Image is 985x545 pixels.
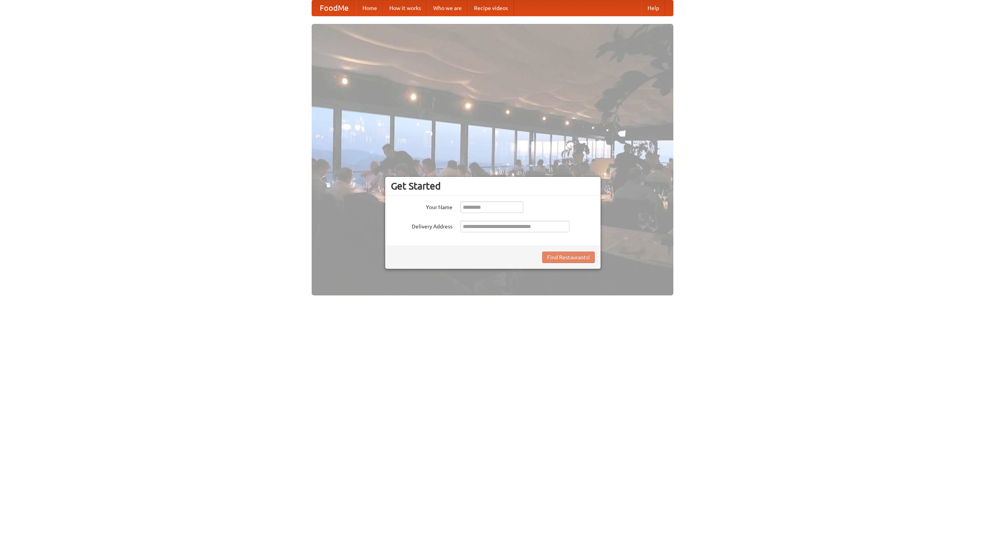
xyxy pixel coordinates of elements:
h3: Get Started [391,180,595,192]
label: Delivery Address [391,221,452,230]
a: How it works [383,0,427,16]
a: Recipe videos [468,0,514,16]
a: FoodMe [312,0,356,16]
a: Help [641,0,665,16]
label: Your Name [391,201,452,211]
button: Find Restaurants! [542,252,595,263]
a: Who we are [427,0,468,16]
a: Home [356,0,383,16]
